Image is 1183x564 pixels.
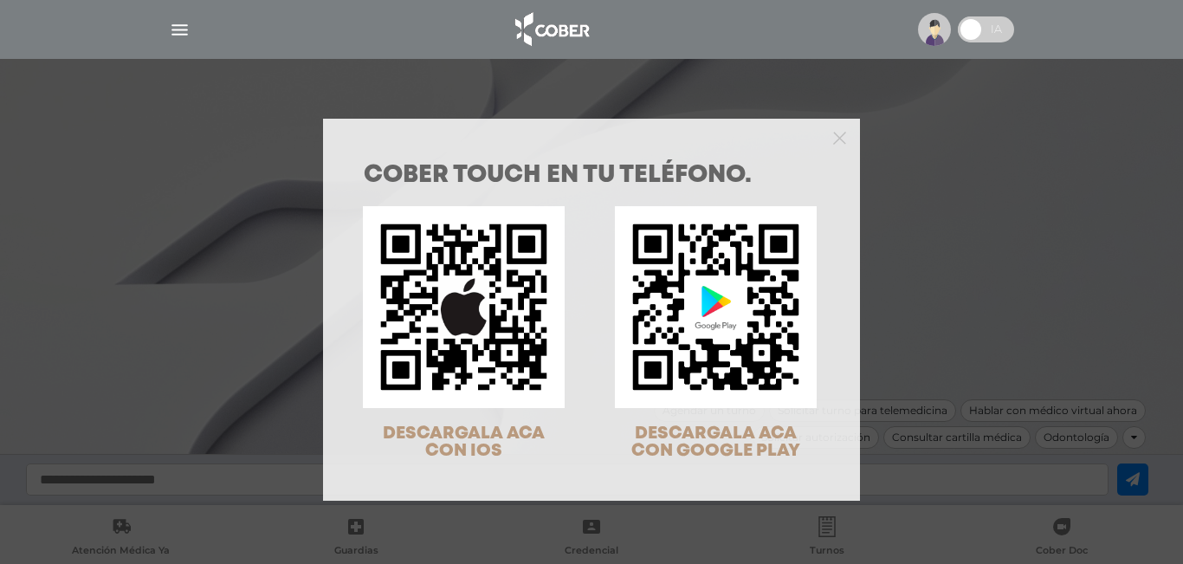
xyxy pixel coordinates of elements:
[833,129,846,145] button: Close
[383,425,545,459] span: DESCARGALA ACA CON IOS
[364,164,819,188] h1: COBER TOUCH en tu teléfono.
[363,206,565,408] img: qr-code
[631,425,800,459] span: DESCARGALA ACA CON GOOGLE PLAY
[615,206,817,408] img: qr-code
